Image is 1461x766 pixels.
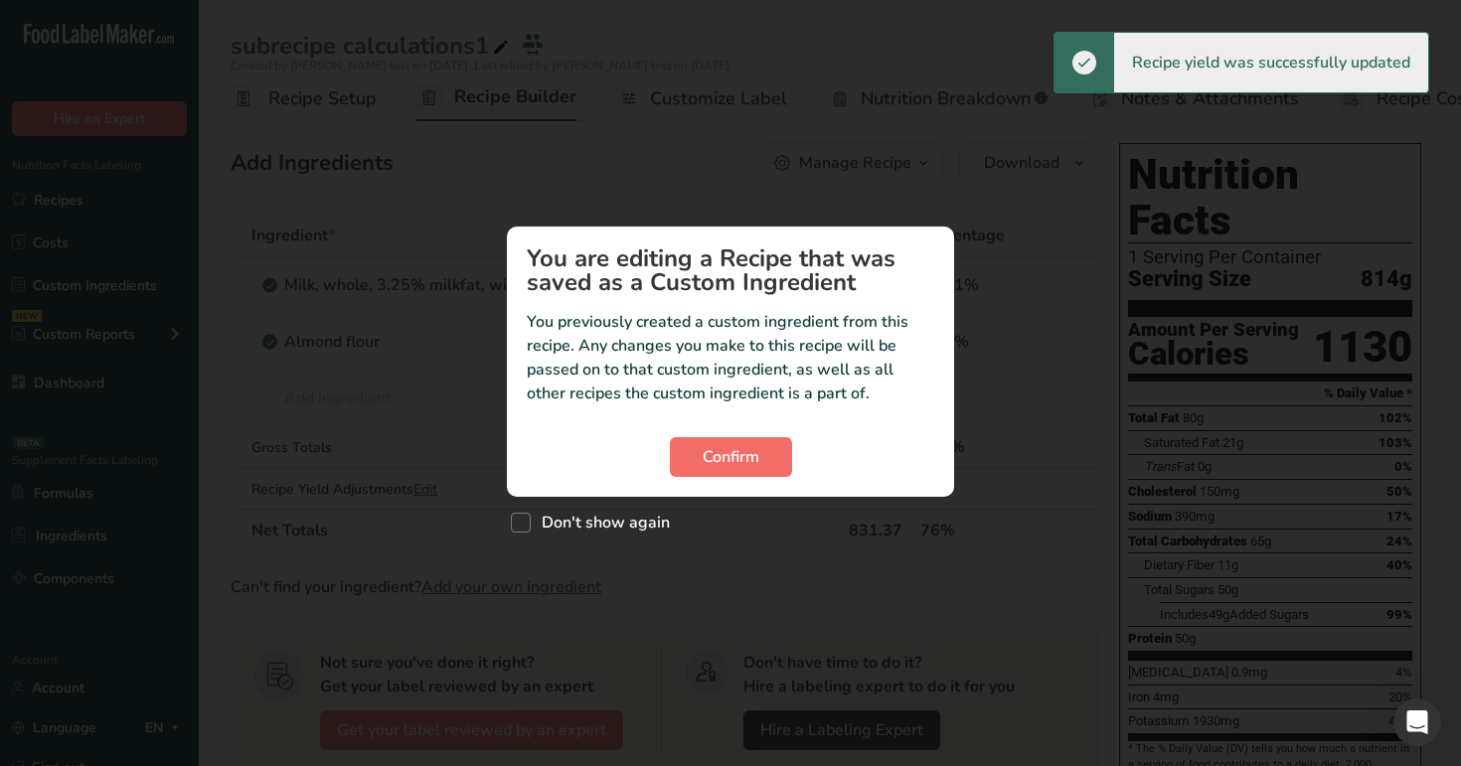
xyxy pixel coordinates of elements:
[1114,33,1428,92] div: Recipe yield was successfully updated
[527,246,934,294] h1: You are editing a Recipe that was saved as a Custom Ingredient
[531,513,670,533] span: Don't show again
[527,310,934,405] p: You previously created a custom ingredient from this recipe. Any changes you make to this recipe ...
[1393,698,1441,746] div: Open Intercom Messenger
[703,445,759,469] span: Confirm
[670,437,792,477] button: Confirm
